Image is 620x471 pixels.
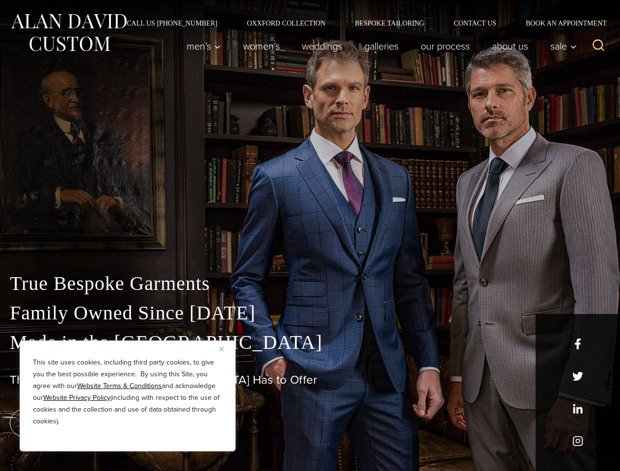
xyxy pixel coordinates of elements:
a: Book an Appointment [511,20,610,26]
a: Women’s [232,36,291,56]
a: Bespoke Tailoring [340,20,439,26]
button: View Search Form [587,34,610,58]
a: Website Privacy Policy [43,392,110,403]
span: Sale [550,41,577,51]
a: About Us [481,36,539,56]
img: Close [219,347,224,351]
a: Oxxford Collection [232,20,340,26]
img: Alan David Custom [10,11,128,54]
p: True Bespoke Garments Family Owned Since [DATE] Made in the [GEOGRAPHIC_DATA] [10,269,610,357]
a: Our Process [410,36,481,56]
nav: Primary Navigation [176,36,582,56]
a: book an appointment [10,409,147,437]
a: Call Us [PHONE_NUMBER] [112,20,232,26]
button: Close [219,343,231,355]
nav: Secondary Navigation [112,20,610,26]
h1: The Best Custom Suits [GEOGRAPHIC_DATA] Has to Offer [10,373,610,387]
span: Men’s [187,41,221,51]
a: Galleries [353,36,410,56]
a: weddings [291,36,353,56]
a: Website Terms & Conditions [77,381,162,391]
p: This site uses cookies, including third party cookies, to give you the best possible experience. ... [33,357,222,427]
a: Contact Us [439,20,511,26]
